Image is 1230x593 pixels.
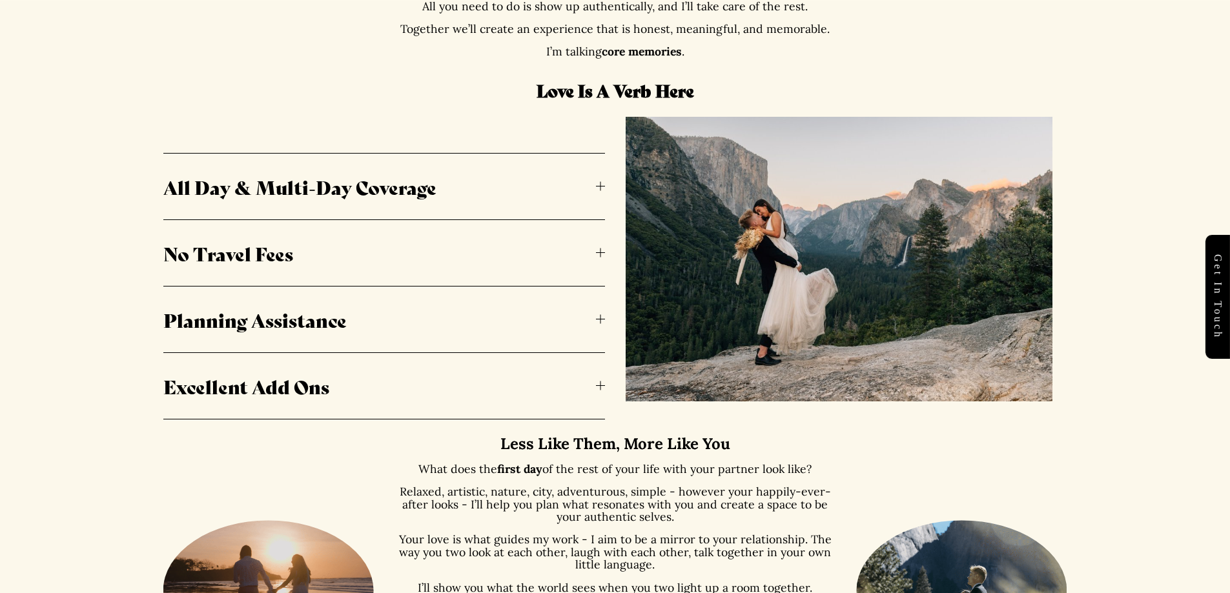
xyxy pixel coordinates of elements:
span: Planning Assistance [163,306,596,333]
strong: core memories [602,44,682,59]
p: I’m talking . [356,45,874,57]
strong: Love Is A Verb Here [537,78,694,102]
button: No Travel Fees [163,220,605,286]
a: Get in touch [1205,235,1230,359]
button: All Day & Multi-Day Coverage [163,154,605,219]
button: Excellent Add Ons [163,353,605,419]
p: Relaxed, artistic, nature, city, adventurous, simple - however your happily-ever-after looks - I’... [395,485,836,523]
span: No Travel Fees [163,239,596,266]
p: Your love is what guides my work - I aim to be a mirror to your relationship. The way you two loo... [395,533,836,570]
span: All Day & Multi-Day Coverage [163,173,596,200]
p: Together we’ll create an experience that is honest, meaningful, and memorable. [356,23,874,35]
button: Planning Assistance [163,286,605,352]
strong: Less Like Them, More Like You [500,434,730,454]
strong: first day [497,461,542,476]
span: Excellent Add Ons [163,372,596,399]
p: What does the of the rest of your life with your partner look like? [395,463,836,475]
